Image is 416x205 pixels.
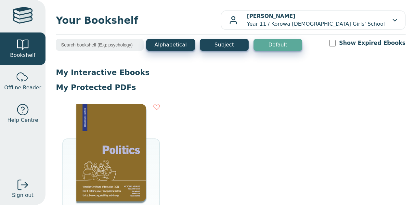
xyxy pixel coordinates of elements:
button: Default [253,39,302,51]
button: Subject [200,39,249,51]
span: Your Bookshelf [56,13,221,28]
span: Sign out [12,191,33,199]
p: My Protected PDFs [56,83,406,92]
p: Year 11 / Korowa [DEMOGRAPHIC_DATA] Girls' School [247,12,385,28]
label: Show Expired Ebooks [339,39,406,47]
span: Help Centre [7,116,38,124]
input: Search bookshelf (E.g: psychology) [56,39,144,51]
button: Alphabetical [146,39,195,51]
span: Bookshelf [10,51,35,59]
b: [PERSON_NAME] [247,13,295,19]
span: Offline Reader [4,84,41,92]
img: 49c44149-9136-4668-8d31-d3820e9eb6c0.png [76,104,146,201]
button: [PERSON_NAME]Year 11 / Korowa [DEMOGRAPHIC_DATA] Girls' School [221,10,406,30]
p: My Interactive Ebooks [56,68,406,77]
